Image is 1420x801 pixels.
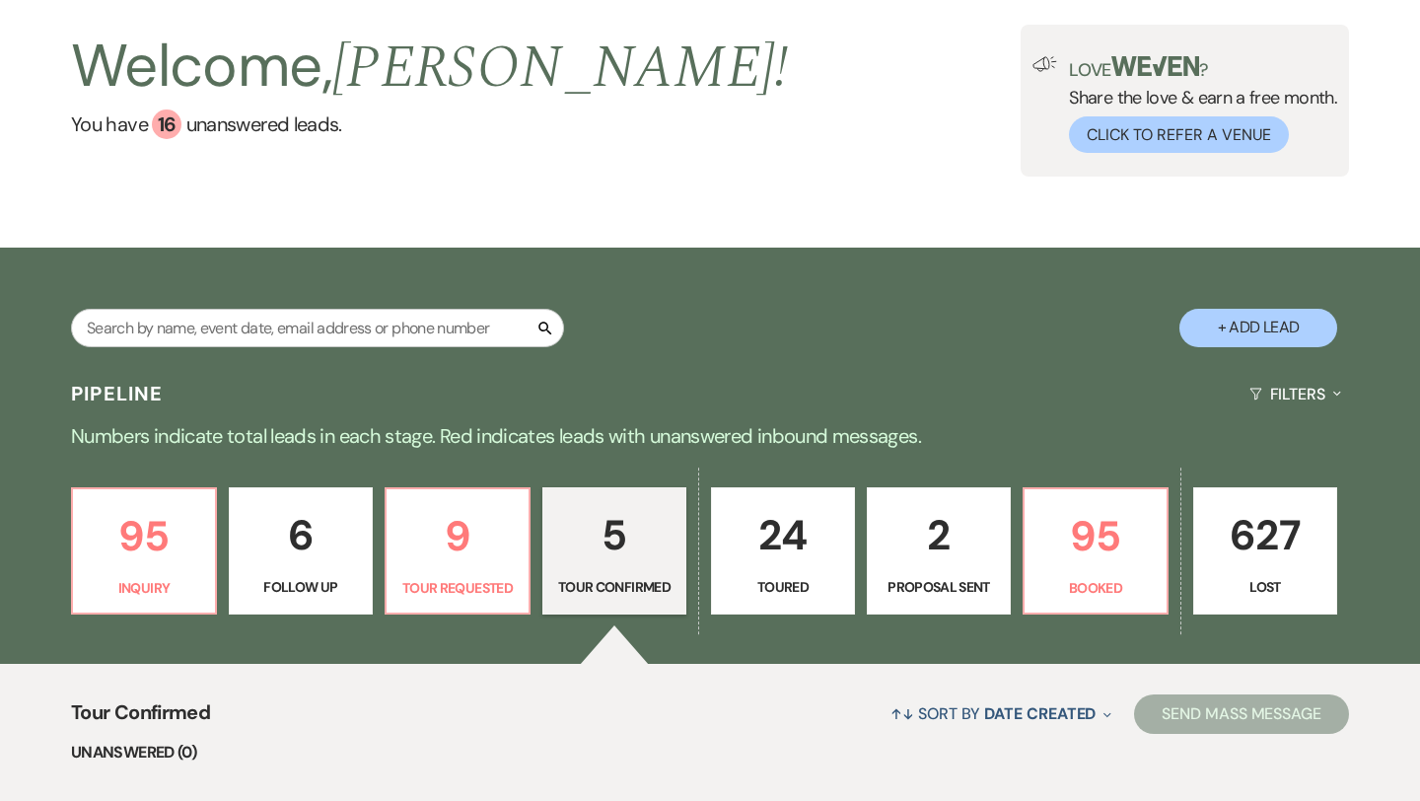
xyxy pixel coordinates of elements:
input: Search by name, event date, email address or phone number [71,309,564,347]
button: Filters [1242,368,1349,420]
h2: Welcome, [71,25,788,109]
a: 95Inquiry [71,487,217,616]
a: 24Toured [711,487,855,616]
a: 6Follow Up [229,487,373,616]
p: Inquiry [85,577,203,599]
p: Booked [1036,577,1155,599]
button: + Add Lead [1179,309,1337,347]
p: 9 [398,503,517,569]
a: 95Booked [1023,487,1169,616]
p: 5 [555,502,674,568]
span: ↑↓ [890,703,914,724]
a: You have 16 unanswered leads. [71,109,788,139]
a: 2Proposal Sent [867,487,1011,616]
p: Lost [1206,576,1324,598]
a: 627Lost [1193,487,1337,616]
button: Send Mass Message [1134,694,1349,734]
p: Tour Requested [398,577,517,599]
h3: Pipeline [71,380,164,407]
img: loud-speaker-illustration.svg [1032,56,1057,72]
li: Unanswered (0) [71,740,1349,765]
div: Share the love & earn a free month. [1057,56,1337,153]
p: Tour Confirmed [555,576,674,598]
p: Follow Up [242,576,360,598]
button: Sort By Date Created [883,688,1119,740]
a: 9Tour Requested [385,487,531,616]
span: [PERSON_NAME] ! [332,23,788,113]
p: 24 [724,502,842,568]
p: 6 [242,502,360,568]
a: 5Tour Confirmed [542,487,686,616]
p: Love ? [1069,56,1337,79]
p: 2 [880,502,998,568]
div: 16 [152,109,181,139]
span: Date Created [984,703,1096,724]
p: Proposal Sent [880,576,998,598]
span: Tour Confirmed [71,697,210,740]
p: Toured [724,576,842,598]
p: 95 [85,503,203,569]
p: 95 [1036,503,1155,569]
button: Click to Refer a Venue [1069,116,1289,153]
img: weven-logo-green.svg [1111,56,1199,76]
p: 627 [1206,502,1324,568]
